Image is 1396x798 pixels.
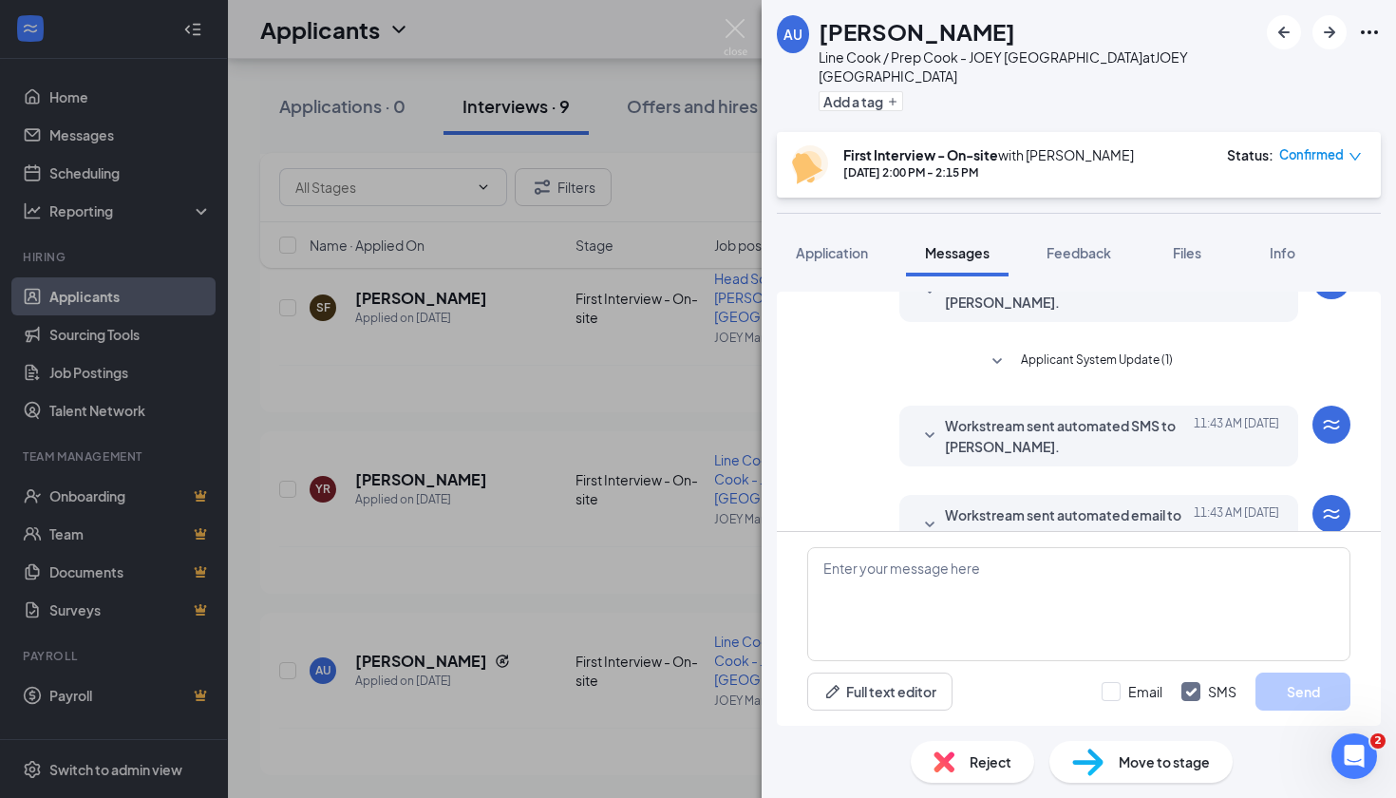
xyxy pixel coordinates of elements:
button: PlusAdd a tag [819,91,903,111]
button: Full text editorPen [807,673,953,711]
span: [DATE] 11:43 AM [1194,415,1279,457]
svg: SmallChevronDown [986,351,1009,373]
h1: [PERSON_NAME] [819,15,1015,47]
button: ArrowRight [1312,15,1347,49]
span: Workstream sent automated email to [PERSON_NAME]. [945,504,1194,546]
span: Files [1173,244,1201,261]
span: Messages [925,244,990,261]
svg: Pen [823,682,842,701]
span: [DATE] [1244,271,1279,313]
svg: ArrowLeftNew [1273,21,1295,44]
span: 2 [1370,733,1386,749]
b: First Interview - On-site [843,146,998,163]
iframe: Intercom live chat [1331,733,1377,779]
button: Send [1255,673,1350,711]
span: Reject [970,751,1011,772]
span: Feedback [1047,244,1111,261]
div: AU [783,25,802,44]
svg: ArrowRight [1318,21,1341,44]
span: Workstream sent automated SMS to [PERSON_NAME]. [945,415,1194,457]
span: down [1349,150,1362,163]
svg: WorkstreamLogo [1320,503,1343,525]
div: Line Cook / Prep Cook - JOEY [GEOGRAPHIC_DATA] at JOEY [GEOGRAPHIC_DATA] [819,47,1257,85]
span: Info [1270,244,1295,261]
svg: SmallChevronDown [918,280,941,303]
span: Move to stage [1119,751,1210,772]
svg: SmallChevronDown [918,425,941,447]
div: Status : [1227,145,1273,164]
span: Confirmed [1279,145,1344,164]
div: [DATE] 2:00 PM - 2:15 PM [843,164,1134,180]
svg: Ellipses [1358,21,1381,44]
button: SmallChevronDownApplicant System Update (1) [986,351,1173,373]
svg: Plus [887,96,898,107]
span: Applicant System Update (1) [1021,351,1173,373]
span: Application [796,244,868,261]
svg: WorkstreamLogo [1320,413,1343,436]
div: with [PERSON_NAME] [843,145,1134,164]
svg: SmallChevronDown [918,514,941,537]
span: [DATE] 11:43 AM [1194,504,1279,546]
button: ArrowLeftNew [1267,15,1301,49]
span: Workstream sent automated email to [PERSON_NAME]. [945,271,1194,313]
